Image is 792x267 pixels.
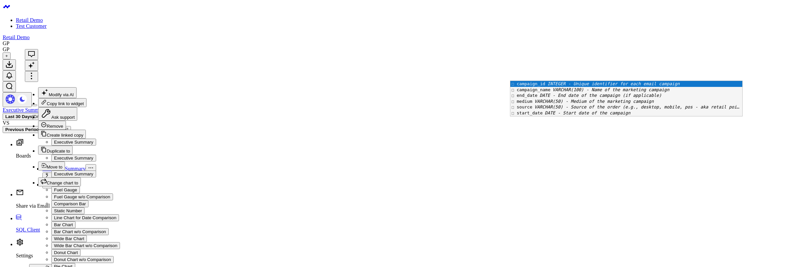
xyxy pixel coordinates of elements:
[51,155,96,162] button: Executive Summary
[510,81,742,116] ul: Completions
[553,87,669,92] span: VARCHAR(100) - Name of the marketing campaign
[517,99,532,104] span: medium
[51,207,85,214] button: Static Number
[3,52,11,59] button: +
[51,228,109,235] button: Bar Chart w/o Comparison
[517,104,532,109] span: source
[545,110,630,115] span: DATE - Start date of the campaign
[51,186,80,193] button: Fuel Gauge
[3,46,9,52] div: GP
[16,153,789,159] p: Boards
[3,113,64,120] button: Last 30 Days[DATE]-[DATE]
[16,227,789,233] p: SQL Client
[51,139,96,146] button: Executive Summary
[3,107,46,113] a: Executive Summary
[51,170,96,177] button: Executive Summary
[535,104,765,109] span: VARCHAR(50) - Source of the order (e.g., desktop, mobile, pos - aka retail point of sale)
[16,17,43,23] a: Retail Demo
[539,93,661,98] span: DATE - End date of the campaign (if applicable)
[38,107,77,121] button: Ask support
[51,221,76,228] button: Bar Chart
[51,193,113,200] button: Fuel Gauge w/o Comparison
[38,87,77,98] button: Modify via AI
[16,23,47,29] a: Test Customer
[3,34,29,40] a: Retail Demo
[5,53,8,58] span: +
[535,99,654,104] span: VARCHAR(50) - Medium of the marketing campaign
[51,214,119,221] button: Line Chart for Date Comparison
[38,177,81,186] button: Change chart to
[51,242,120,249] button: Wide Bar Chart w/o Comparison
[5,114,32,119] b: Last 30 Days
[3,120,789,126] div: VS
[16,203,789,209] p: Share via Email
[38,98,86,107] button: Copy link to widget
[51,200,88,207] button: Comparison Bar
[517,87,550,92] span: campaign_name
[38,130,86,139] button: Create linked copy
[51,256,114,263] button: Donut Chart w/o Comparison
[51,235,87,242] button: Wide Bar Chart
[517,81,545,86] span: campaign_id
[3,126,71,133] button: Previous Period[DATE]-[DATE]
[5,127,39,132] b: Previous Period
[16,216,789,233] a: SQL Client
[38,146,73,155] button: Duplicate to
[517,110,542,115] span: start_date
[38,121,66,130] button: Remove
[3,81,16,92] button: Open search
[517,93,537,98] span: end_date
[3,40,9,46] div: GP
[51,249,81,256] button: Donut Chart
[547,81,680,86] span: INTEGER - Unique identifier for each email campaign
[16,253,789,259] p: Settings
[38,162,65,170] button: Move to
